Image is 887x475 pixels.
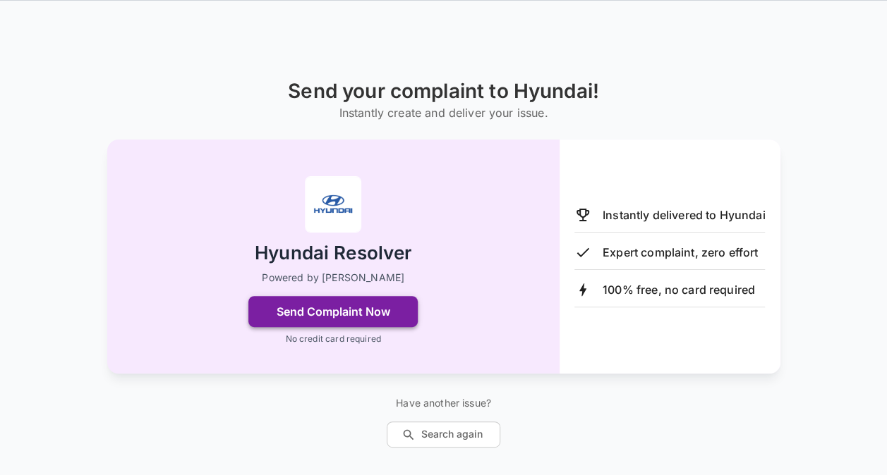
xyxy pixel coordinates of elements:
button: Send Complaint Now [248,296,418,327]
p: Have another issue? [387,396,500,410]
p: Powered by [PERSON_NAME] [262,271,404,285]
p: Expert complaint, zero effort [603,244,758,261]
p: 100% free, no card required [603,281,755,298]
img: Hyundai [305,176,361,233]
h2: Hyundai Resolver [255,241,411,266]
p: Instantly delivered to Hyundai [603,206,766,223]
h1: Send your complaint to Hyundai! [288,80,599,103]
button: Search again [387,421,500,448]
h6: Instantly create and deliver your issue. [288,103,599,123]
p: No credit card required [285,333,380,345]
